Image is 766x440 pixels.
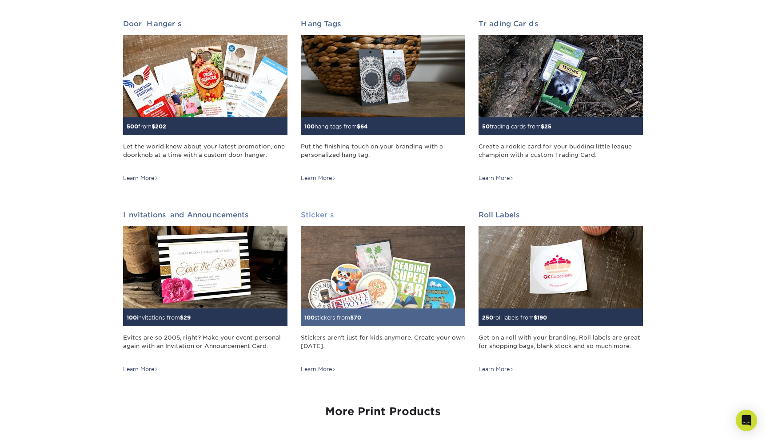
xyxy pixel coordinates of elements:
div: Let the world know about your latest promotion, one doorknob at a time with a custom door hanger. [123,142,287,168]
span: 100 [304,314,315,321]
img: Trading Cards [479,35,643,117]
a: Invitations and Announcements 100invitations from$29 Evites are so 2005, right? Make your event p... [123,211,287,373]
h2: Invitations and Announcements [123,211,287,219]
span: $ [350,314,354,321]
div: Create a rookie card for your budding little league champion with a custom Trading Card. [479,142,643,168]
h3: More Print Products [123,405,643,418]
img: Hang Tags [301,35,465,117]
img: Door Hangers [123,35,287,117]
span: $ [357,123,360,130]
h2: Hang Tags [301,20,465,28]
span: 250 [482,314,493,321]
div: Evites are so 2005, right? Make your event personal again with an Invitation or Announcement Card. [123,333,287,359]
span: $ [541,123,544,130]
span: $ [152,123,155,130]
span: 70 [354,314,361,321]
a: Stickers 100stickers from$70 Stickers aren't just for kids anymore. Create your own [DATE]. Learn... [301,211,465,373]
h2: Stickers [301,211,465,219]
img: Roll Labels [479,226,643,308]
span: 64 [360,123,368,130]
span: 202 [155,123,166,130]
span: $ [180,314,184,321]
div: Open Intercom Messenger [736,410,757,431]
div: Learn More [123,365,158,373]
small: roll labels from [482,314,547,321]
span: 190 [537,314,547,321]
small: stickers from [304,314,361,321]
h2: Door Hangers [123,20,287,28]
div: Get on a roll with your branding. Roll labels are great for shopping bags, blank stock and so muc... [479,333,643,359]
div: Learn More [479,365,514,373]
img: Stickers [301,226,465,308]
div: Stickers aren't just for kids anymore. Create your own [DATE]. [301,333,465,359]
h2: Trading Cards [479,20,643,28]
a: Door Hangers 500from$202 Let the world know about your latest promotion, one doorknob at a time w... [123,20,287,182]
div: Learn More [301,174,336,182]
span: 500 [127,123,138,130]
span: $ [534,314,537,321]
div: Learn More [301,365,336,373]
span: 100 [127,314,137,321]
span: 25 [544,123,551,130]
small: invitations from [127,314,191,321]
span: 100 [304,123,315,130]
small: trading cards from [482,123,551,130]
div: Learn More [479,174,514,182]
small: from [127,123,166,130]
div: Put the finishing touch on your branding with a personalized hang tag. [301,142,465,168]
a: Hang Tags 100hang tags from$64 Put the finishing touch on your branding with a personalized hang ... [301,20,465,182]
small: hang tags from [304,123,368,130]
a: Trading Cards 50trading cards from$25 Create a rookie card for your budding little league champio... [479,20,643,182]
span: 29 [184,314,191,321]
span: 50 [482,123,490,130]
div: Learn More [123,174,158,182]
a: Roll Labels 250roll labels from$190 Get on a roll with your branding. Roll labels are great for s... [479,211,643,373]
h2: Roll Labels [479,211,643,219]
img: Invitations and Announcements [123,226,287,308]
